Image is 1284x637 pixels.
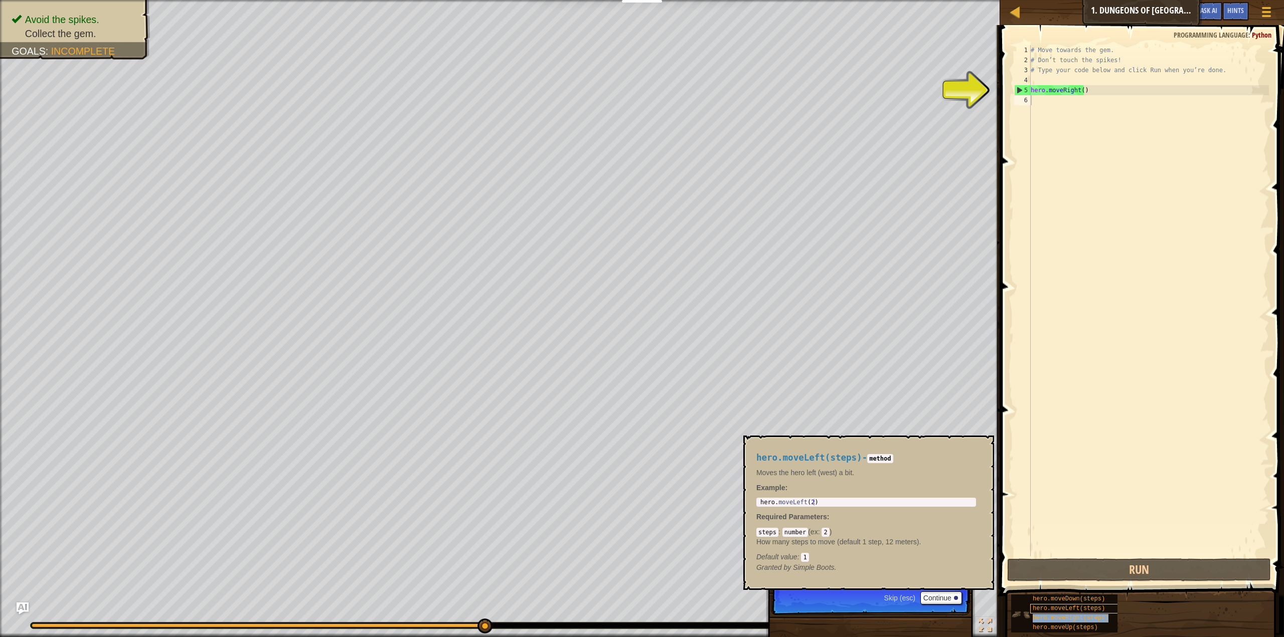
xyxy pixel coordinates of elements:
div: ( ) [756,527,976,562]
p: How many steps to move (default 1 step, 12 meters). [756,537,976,547]
div: 6 [1014,95,1031,105]
button: Toggle fullscreen [975,616,995,637]
span: Ask AI [1200,6,1217,15]
span: Incomplete [51,46,115,57]
span: : [818,528,822,536]
div: 1 [1014,45,1031,55]
span: hero.moveLeft(steps) [1033,605,1105,612]
span: Skip (esc) [884,594,915,602]
span: hero.moveUp(steps) [1033,624,1098,631]
span: Example [756,484,785,492]
div: 4 [1014,75,1031,85]
span: : [797,553,801,561]
img: portrait.png [1011,605,1030,624]
p: Moves the hero left (west) a bit. [756,468,976,478]
em: Simple Boots. [756,563,837,571]
span: : [46,46,51,57]
span: hero.moveRight(steps) [1033,614,1108,621]
button: Ask AI [17,602,29,614]
li: Collect the gem. [12,27,139,41]
button: Ask AI [1195,2,1222,21]
span: Goals [12,46,46,57]
span: : [778,528,782,536]
button: Continue [920,591,962,604]
span: Python [1252,30,1271,40]
span: Programming language [1174,30,1248,40]
span: hero.moveLeft(steps) [756,453,862,463]
div: 2 [1014,55,1031,65]
span: Required Parameters [756,513,827,521]
code: method [867,454,893,463]
code: number [782,528,808,537]
span: Granted by [756,563,793,571]
h4: - [756,453,976,463]
span: Hints [1227,6,1244,15]
span: : [827,513,830,521]
span: ex [811,528,818,536]
span: hero.moveDown(steps) [1033,595,1105,602]
span: Avoid the spikes. [25,14,99,25]
button: Run [1007,558,1271,581]
span: Default value [756,553,797,561]
button: Show game menu [1254,2,1279,26]
code: 2 [822,528,829,537]
code: 1 [801,553,809,562]
div: 5 [1015,85,1031,95]
div: 3 [1014,65,1031,75]
code: steps [756,528,778,537]
span: : [1248,30,1252,40]
span: Collect the gem. [25,28,96,39]
strong: : [756,484,787,492]
li: Avoid the spikes. [12,13,139,27]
